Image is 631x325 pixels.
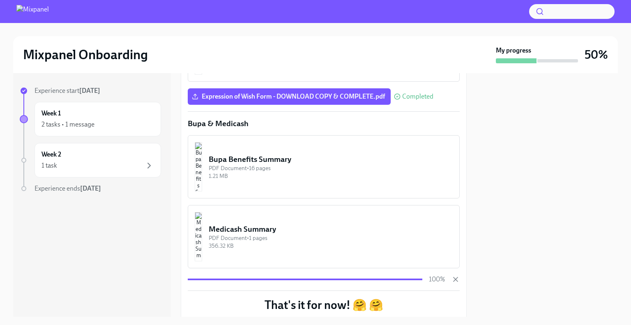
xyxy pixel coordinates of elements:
[195,142,202,191] img: Bupa Benefits Summary
[195,212,202,261] img: Medicash Summary
[209,242,453,250] div: 356.32 KB
[188,88,391,105] label: Expression of Wish Form - DOWNLOAD COPY & COMPLETE.pdf
[209,164,453,172] div: PDF Document • 16 pages
[41,120,94,129] div: 2 tasks • 1 message
[23,46,148,63] h2: Mixpanel Onboarding
[209,154,453,165] div: Bupa Benefits Summary
[16,5,49,18] img: Mixpanel
[209,224,453,235] div: Medicash Summary
[35,87,100,95] span: Experience start
[496,46,531,55] strong: My progress
[20,143,161,177] a: Week 21 task
[402,93,433,100] span: Completed
[188,118,460,129] p: Bupa & Medicash
[188,297,460,312] p: That's it for now! 🤗 🤗
[80,184,101,192] strong: [DATE]
[41,161,57,170] div: 1 task
[41,150,61,159] h6: Week 2
[193,92,385,101] span: Expression of Wish Form - DOWNLOAD COPY & COMPLETE.pdf
[79,87,100,95] strong: [DATE]
[451,275,460,284] button: Cancel
[41,109,61,118] h6: Week 1
[20,102,161,136] a: Week 12 tasks • 1 message
[209,172,453,180] div: 1.21 MB
[188,135,460,198] button: Bupa Benefits SummaryPDF Document•16 pages1.21 MB
[209,234,453,242] div: PDF Document • 1 pages
[429,275,445,284] p: 100%
[35,184,101,192] span: Experience ends
[188,205,460,268] button: Medicash SummaryPDF Document•1 pages356.32 KB
[585,47,608,62] h3: 50%
[20,86,161,95] a: Experience start[DATE]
